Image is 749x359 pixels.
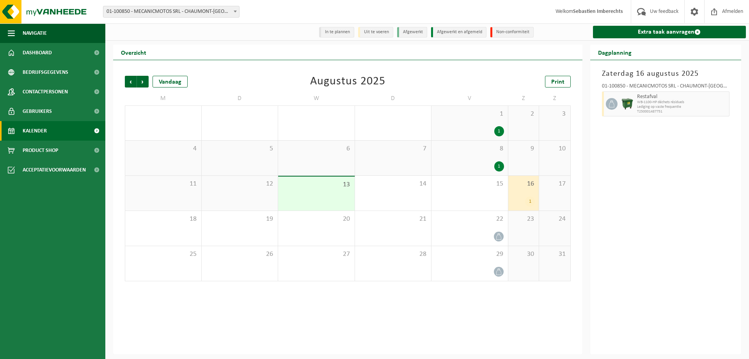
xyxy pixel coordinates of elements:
[23,63,68,82] span: Bedrijfsgegevens
[525,196,535,207] div: 1
[125,76,137,88] span: Vorige
[359,180,428,188] span: 14
[621,98,633,110] img: WB-1100-HPE-GN-01
[129,145,197,153] span: 4
[113,45,154,60] h2: Overzicht
[103,6,239,17] span: 01-100850 - MECANICMOTOS SRL - CHAUMONT-GISTOUX
[512,215,535,223] span: 23
[206,145,274,153] span: 5
[512,180,535,188] span: 16
[637,100,728,105] span: WB-1100-HP déchets résiduels
[23,82,68,102] span: Contactpersonen
[435,250,504,259] span: 29
[543,215,566,223] span: 24
[435,110,504,118] span: 1
[543,110,566,118] span: 3
[23,141,58,160] span: Product Shop
[129,180,197,188] span: 11
[435,180,504,188] span: 15
[573,9,623,14] strong: Sebastien Imberechts
[310,76,385,88] div: Augustus 2025
[637,109,728,114] span: T250001487751
[494,161,504,171] div: 1
[431,27,486,38] li: Afgewerkt en afgemeld
[543,250,566,259] span: 31
[137,76,149,88] span: Volgende
[129,215,197,223] span: 18
[23,43,52,63] span: Dashboard
[512,250,535,259] span: 30
[359,250,428,259] span: 28
[23,102,52,121] span: Gebruikers
[153,76,188,88] div: Vandaag
[103,6,240,18] span: 01-100850 - MECANICMOTOS SRL - CHAUMONT-GISTOUX
[508,91,540,105] td: Z
[206,180,274,188] span: 12
[590,45,639,60] h2: Dagplanning
[593,26,746,38] a: Extra taak aanvragen
[512,110,535,118] span: 2
[602,68,730,80] h3: Zaterdag 16 augustus 2025
[23,121,47,141] span: Kalender
[490,27,534,38] li: Non-conformiteit
[278,91,355,105] td: W
[494,126,504,136] div: 1
[282,215,351,223] span: 20
[23,160,86,180] span: Acceptatievoorwaarden
[206,215,274,223] span: 19
[543,145,566,153] span: 10
[202,91,279,105] td: D
[359,145,428,153] span: 7
[319,27,354,38] li: In te plannen
[206,250,274,259] span: 26
[397,27,427,38] li: Afgewerkt
[637,94,728,100] span: Restafval
[431,91,508,105] td: V
[512,145,535,153] span: 9
[551,79,564,85] span: Print
[435,215,504,223] span: 22
[358,27,393,38] li: Uit te voeren
[435,145,504,153] span: 8
[543,180,566,188] span: 17
[539,91,570,105] td: Z
[23,23,47,43] span: Navigatie
[129,250,197,259] span: 25
[282,145,351,153] span: 6
[125,91,202,105] td: M
[359,215,428,223] span: 21
[282,250,351,259] span: 27
[637,105,728,109] span: Lediging op vaste frequentie
[282,180,351,189] span: 13
[602,84,730,91] div: 01-100850 - MECANICMOTOS SRL - CHAUMONT-[GEOGRAPHIC_DATA]
[545,76,571,88] a: Print
[355,91,432,105] td: D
